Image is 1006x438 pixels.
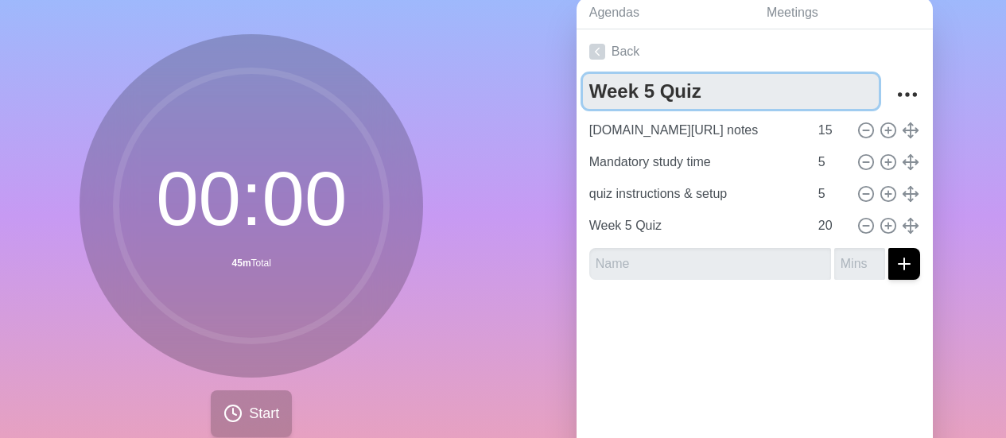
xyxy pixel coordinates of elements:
[249,403,279,424] span: Start
[812,146,850,178] input: Mins
[211,390,292,437] button: Start
[812,114,850,146] input: Mins
[812,210,850,242] input: Mins
[583,210,809,242] input: Name
[583,178,809,210] input: Name
[891,79,923,110] button: More
[589,248,831,280] input: Name
[577,29,933,74] a: Back
[583,114,809,146] input: Name
[583,146,809,178] input: Name
[834,248,885,280] input: Mins
[812,178,850,210] input: Mins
